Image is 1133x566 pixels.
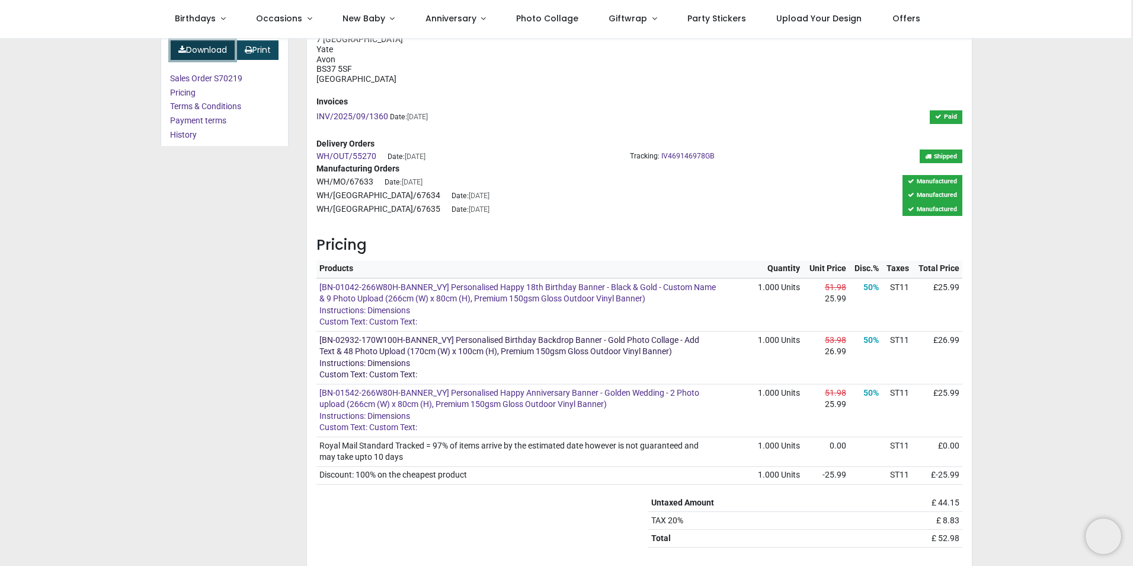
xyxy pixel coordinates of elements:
[630,151,715,161] div: Tracking:
[806,282,846,294] div: 51.98
[687,12,746,24] span: Party Stickers
[781,282,800,292] span: Units
[388,152,425,162] div: Date:
[316,164,399,173] strong: Manufacturing Orders
[316,190,440,200] span: WH/[GEOGRAPHIC_DATA]/67634
[316,34,630,84] span: 7 [GEOGRAPHIC_DATA] Yate Avon BS37 5SF [GEOGRAPHIC_DATA]
[452,191,489,201] div: Date:
[890,282,909,292] span: ST11
[917,177,957,185] b: Manufactured
[758,335,779,345] span: 1.000
[316,96,962,108] strong: Invoices
[316,260,751,278] th: Products
[806,346,846,358] div: 26.99
[806,387,846,399] div: 51.98
[933,388,959,398] span: £
[316,235,962,255] h3: Pricing
[781,335,800,345] span: Units
[854,263,879,273] span: Disc.%
[886,263,909,273] span: Taxes
[758,441,779,450] span: 1.000
[863,335,879,345] strong: 50%
[316,204,440,214] span: WH/[GEOGRAPHIC_DATA]/67635
[932,498,959,507] span: £ 44.15
[890,335,909,345] span: ST11
[319,335,716,381] a: [BN-02932-170W100H-BANNER_VY] Personalised Birthday Backdrop Banner - Gold Photo Collage - Add Te...
[319,440,716,463] span: Royal Mail Standard Tracked = 97% of items arrive by the estimated date however is not guaranteed...
[892,12,920,24] span: Offers
[917,205,957,213] b: Manufactured
[806,440,846,452] div: 0.00
[890,470,909,479] span: ST11
[161,100,279,114] a: Terms & Conditions
[402,178,423,186] span: [DATE]
[161,72,279,86] a: Sales Order S70219
[781,441,800,450] span: Units
[938,282,959,292] span: 25.99
[316,139,375,148] strong: Delivery Orders
[936,470,959,479] span: -﻿25.99
[863,282,879,292] strong: 50%
[390,112,428,122] div: Date:
[890,441,909,450] span: ST11
[171,40,235,61] a: Download
[932,533,959,543] span: £ 52.98
[781,388,800,398] span: Units
[316,112,390,121] a: INV/2025/09/1360
[425,12,476,24] span: Anniversary
[161,114,279,128] a: Payment terms
[943,441,959,450] span: 0.00
[934,152,957,160] b: Shipped
[938,388,959,398] span: 25.99
[758,282,779,292] span: 1.000
[319,335,699,380] span: [BN-02932-170W100H-BANNER_VY] Personalised Birthday Backdrop Banner - Gold Photo Collage - Add Te...
[237,40,279,61] a: Print
[316,151,376,161] span: WH/OUT/55270
[936,516,959,525] span: £ 8.83
[452,205,489,215] div: Date:
[661,152,715,160] span: IV469146978GB
[161,86,279,100] a: Pricing
[405,152,425,161] span: [DATE]
[469,192,489,200] span: [DATE]
[651,498,714,507] strong: Untaxed Amount
[660,152,715,160] a: IV469146978GB
[758,470,779,479] span: 1.000
[319,388,699,433] span: [BN-01542-266W80H-BANNER_VY] Personalised Happy Anniversary Banner - Golden Wedding - 2 Photo upl...
[806,335,846,346] div: 53.98
[319,282,716,327] span: [BN-01042-266W80H-BANNER_VY] Personalised Happy 18th Birthday Banner - Black & Gold - Custom Name...
[161,128,279,142] a: History
[781,470,800,479] span: Units
[319,387,716,434] a: [BN-01542-266W80H-BANNER_VY] Personalised Happy Anniversary Banner - Golden Wedding - 2 Photo upl...
[385,177,423,187] div: Date:
[758,388,779,398] span: 1.000
[938,441,959,450] span: £
[319,469,716,481] span: Discount: 100% on the cheapest product
[316,177,373,186] span: WH/MO/67633
[776,12,862,24] span: Upload Your Design
[933,335,959,345] span: £
[256,12,302,24] span: Occasions
[806,293,846,305] div: 25.99
[933,282,959,292] span: £
[407,113,428,121] span: [DATE]
[651,533,671,543] strong: Total
[863,388,879,398] strong: 50%
[175,12,216,24] span: Birthdays
[806,399,846,411] div: 25.99
[316,151,378,161] a: WH/OUT/55270
[516,12,578,24] span: Photo Collage
[319,282,716,328] a: [BN-01042-266W80H-BANNER_VY] Personalised Happy 18th Birthday Banner - Black & Gold - Custom Name...
[609,12,647,24] span: Giftwrap
[651,516,683,525] span: TAX 20%
[806,469,846,481] div: -﻿25.99
[938,335,959,345] span: 26.99
[1086,519,1121,554] iframe: Brevo live chat
[890,388,909,398] span: ST11
[803,260,849,278] th: Unit Price
[931,470,959,479] span: £
[469,205,489,214] span: [DATE]
[944,113,957,120] b: Paid
[343,12,385,24] span: New Baby
[918,263,959,273] span: Total Price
